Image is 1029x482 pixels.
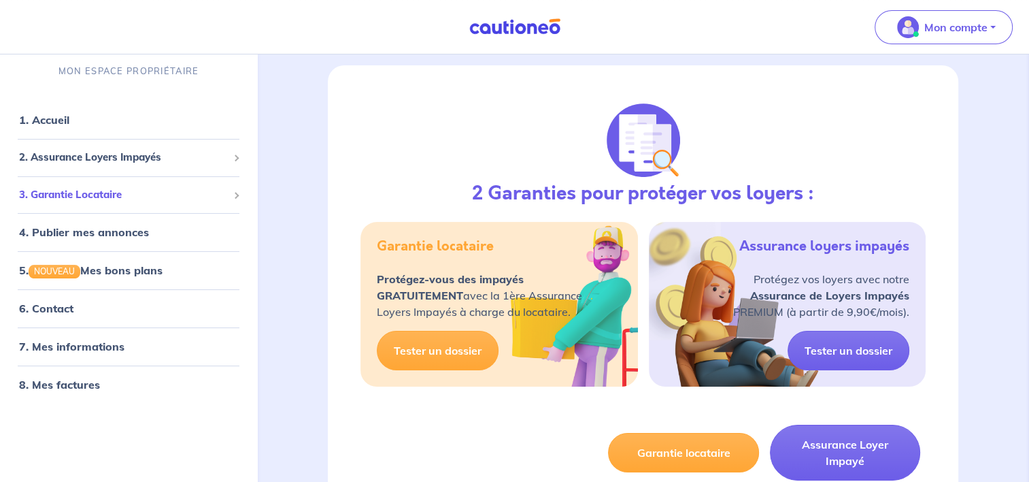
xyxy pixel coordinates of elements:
[733,271,909,320] p: Protégez vos loyers avec notre PREMIUM (à partir de 9,90€/mois).
[924,19,988,35] p: Mon compte
[5,181,252,208] div: 3. Garantie Locataire
[19,113,69,127] a: 1. Accueil
[897,16,919,38] img: illu_account_valid_menu.svg
[19,150,228,165] span: 2. Assurance Loyers Impayés
[19,340,124,353] a: 7. Mes informations
[377,271,582,320] p: avec la 1ère Assurance Loyers Impayés à charge du locataire.
[464,18,566,35] img: Cautioneo
[377,238,494,255] h5: Garantie locataire
[472,182,814,206] h3: 2 Garanties pour protéger vos loyers :
[19,225,149,239] a: 4. Publier mes annonces
[5,371,252,398] div: 8. Mes factures
[19,263,163,277] a: 5.NOUVEAUMes bons plans
[5,106,252,133] div: 1. Accueil
[608,433,758,472] button: Garantie locataire
[5,257,252,284] div: 5.NOUVEAUMes bons plans
[788,331,909,370] a: Tester un dossier
[377,331,499,370] a: Tester un dossier
[19,378,100,391] a: 8. Mes factures
[5,333,252,360] div: 7. Mes informations
[19,302,73,315] a: 6. Contact
[5,144,252,171] div: 2. Assurance Loyers Impayés
[5,295,252,322] div: 6. Contact
[5,219,252,246] div: 4. Publier mes annonces
[607,103,680,177] img: justif-loupe
[377,272,524,302] strong: Protégez-vous des impayés GRATUITEMENT
[875,10,1013,44] button: illu_account_valid_menu.svgMon compte
[739,238,909,255] h5: Assurance loyers impayés
[770,425,920,481] button: Assurance Loyer Impayé
[19,187,228,202] span: 3. Garantie Locataire
[750,289,909,302] strong: Assurance de Loyers Impayés
[58,65,199,78] p: MON ESPACE PROPRIÉTAIRE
